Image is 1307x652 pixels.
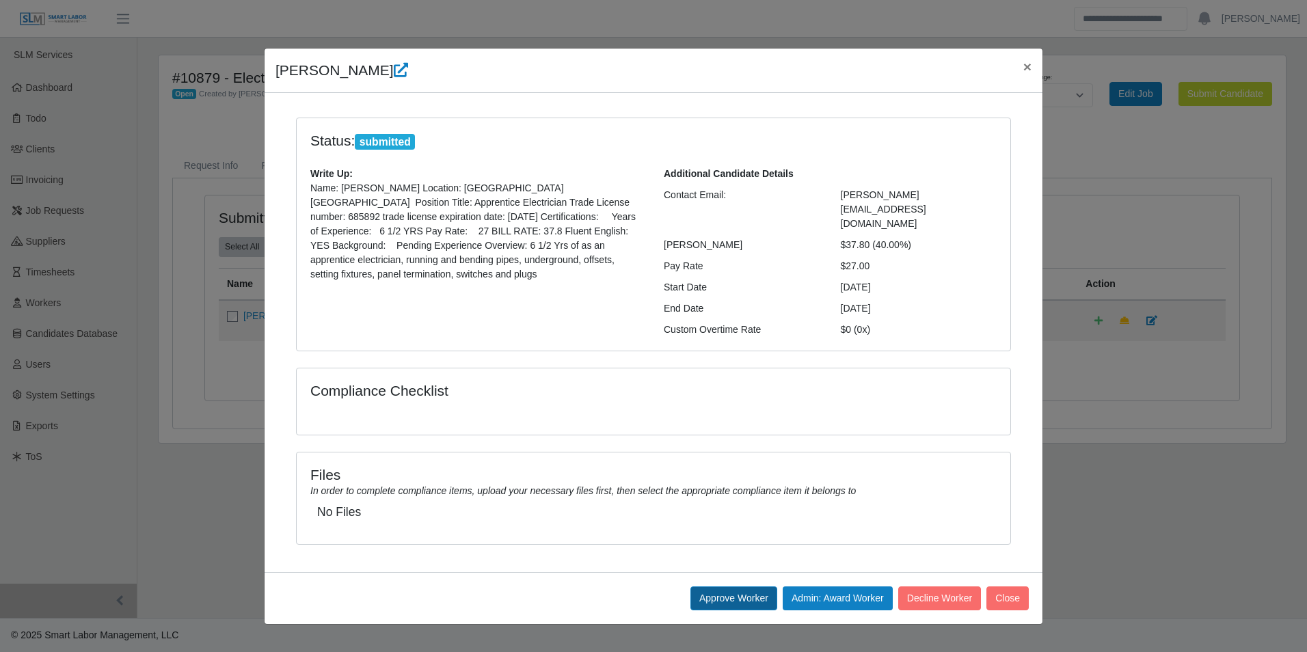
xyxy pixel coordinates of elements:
[841,189,926,229] span: [PERSON_NAME][EMAIL_ADDRESS][DOMAIN_NAME]
[783,586,893,610] button: Admin: Award Worker
[310,168,353,179] b: Write Up:
[310,132,820,150] h4: Status:
[653,259,831,273] div: Pay Rate
[653,301,831,316] div: End Date
[831,259,1008,273] div: $27.00
[310,181,643,282] p: Name: [PERSON_NAME] Location: [GEOGRAPHIC_DATA] [GEOGRAPHIC_DATA] Position Title: Apprentice Elec...
[664,168,794,179] b: Additional Candidate Details
[317,505,990,519] h5: No Files
[1023,59,1032,74] span: ×
[831,280,1008,295] div: [DATE]
[310,382,761,399] h4: Compliance Checklist
[653,280,831,295] div: Start Date
[653,238,831,252] div: [PERSON_NAME]
[653,323,831,337] div: Custom Overtime Rate
[841,303,871,314] span: [DATE]
[841,324,871,335] span: $0 (0x)
[690,586,777,610] button: Approve Worker
[831,238,1008,252] div: $37.80 (40.00%)
[653,188,831,231] div: Contact Email:
[275,59,408,81] h4: [PERSON_NAME]
[310,466,997,483] h4: Files
[986,586,1029,610] button: Close
[898,586,981,610] button: Decline Worker
[1012,49,1042,85] button: Close
[355,134,415,150] span: submitted
[310,485,856,496] i: In order to complete compliance items, upload your necessary files first, then select the appropr...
